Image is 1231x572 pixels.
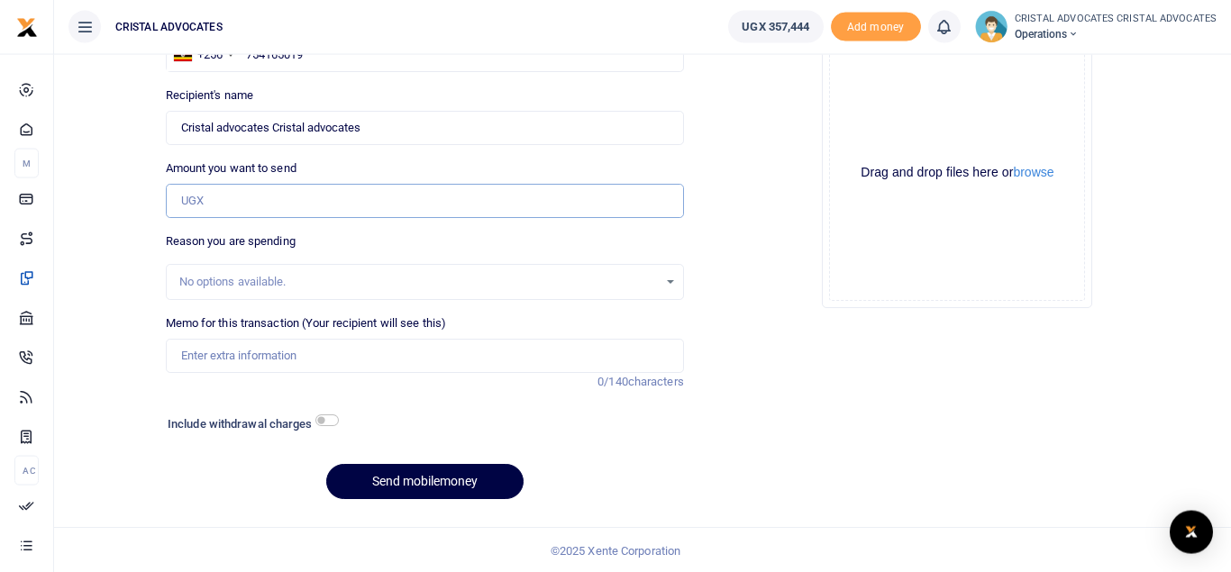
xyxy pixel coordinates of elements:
h6: Include withdrawal charges [168,417,330,431]
div: File Uploader [822,38,1092,308]
li: Wallet ballance [721,11,830,43]
span: Operations [1015,26,1217,42]
li: M [14,149,39,178]
img: profile-user [975,11,1008,43]
label: Memo for this transaction (Your recipient will see this) [166,314,447,332]
button: browse [1013,166,1053,178]
a: logo-small logo-large logo-large [16,20,38,33]
li: Ac [14,456,39,486]
img: logo-small [16,17,38,39]
small: CRISTAL ADVOCATES CRISTAL ADVOCATES [1015,12,1217,27]
div: Drag and drop files here or [830,164,1084,181]
li: Toup your wallet [831,13,921,42]
label: Reason you are spending [166,232,296,250]
input: UGX [166,184,684,218]
span: 0/140 [597,375,628,388]
button: Send mobilemoney [326,464,524,499]
label: Amount you want to send [166,159,296,177]
label: Recipient's name [166,86,254,104]
input: Enter extra information [166,339,684,373]
div: Open Intercom Messenger [1170,511,1213,554]
a: profile-user CRISTAL ADVOCATES CRISTAL ADVOCATES Operations [975,11,1217,43]
span: CRISTAL ADVOCATES [108,19,230,35]
a: Add money [831,19,921,32]
a: UGX 357,444 [728,11,823,43]
span: Add money [831,13,921,42]
span: UGX 357,444 [742,18,809,36]
div: No options available. [179,273,658,291]
input: MTN & Airtel numbers are validated [166,111,684,145]
span: characters [628,375,684,388]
